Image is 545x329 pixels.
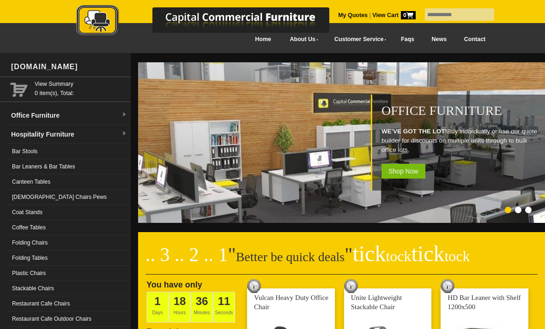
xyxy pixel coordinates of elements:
span: tock [444,248,470,264]
span: 18 [174,295,186,307]
span: tick tick [352,241,470,266]
img: tick tock deal clock [344,279,358,293]
a: Plastic Chairs [7,266,131,281]
span: You have only [146,280,202,289]
h1: Office Furniture [381,104,540,118]
strong: View Cart [372,12,416,18]
span: tock [386,248,411,264]
a: [DEMOGRAPHIC_DATA] Chairs Pews [7,190,131,205]
img: tick tock deal clock [247,279,261,293]
a: Capital Commercial Furniture Logo [51,5,374,41]
a: Bar Stools [7,144,131,159]
span: " [228,244,236,265]
span: Minutes [191,292,213,323]
span: 0 [401,11,416,19]
a: News [423,29,455,50]
a: Canteen Tables [7,174,131,190]
li: Page dot 1 [505,207,511,213]
span: 36 [196,295,208,307]
a: Folding Chairs [7,235,131,251]
a: View Summary [35,79,127,89]
img: Capital Commercial Furniture Logo [51,5,374,38]
img: tick tock deal clock [441,279,454,293]
a: Bar Leaners & Bar Tables [7,159,131,174]
li: Page dot 3 [525,207,532,213]
span: Shop Now [381,164,425,179]
li: Page dot 2 [515,207,521,213]
span: " [345,244,470,265]
a: Contact [455,29,494,50]
strong: WE'VE GOT THE LOT! [381,128,447,135]
span: .. 3 .. 2 .. 1 [145,244,228,265]
span: 11 [218,295,230,307]
div: [DOMAIN_NAME] [7,53,131,81]
a: Restaurant Cafe Outdoor Chairs [7,311,131,327]
a: Folding Tables [7,251,131,266]
a: Hospitality Furnituredropdown [7,125,131,144]
span: Hours [169,292,191,323]
span: 0 item(s), Total: [35,79,127,96]
a: Faqs [392,29,423,50]
a: Stackable Chairs [7,281,131,296]
a: Restaurant Cafe Chairs [7,296,131,311]
a: View Cart0 [371,12,416,18]
a: Office Furnituredropdown [7,106,131,125]
a: Coffee Tables [7,220,131,235]
span: 1 [154,295,160,307]
img: dropdown [121,131,127,137]
a: Coat Stands [7,205,131,220]
p: Buy individually or use our quote builder for discounts on multiple units through to bulk office ... [381,127,540,155]
img: dropdown [121,112,127,118]
h2: Better be quick deals [145,247,538,275]
span: Seconds [213,292,235,323]
span: Days [146,292,169,323]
